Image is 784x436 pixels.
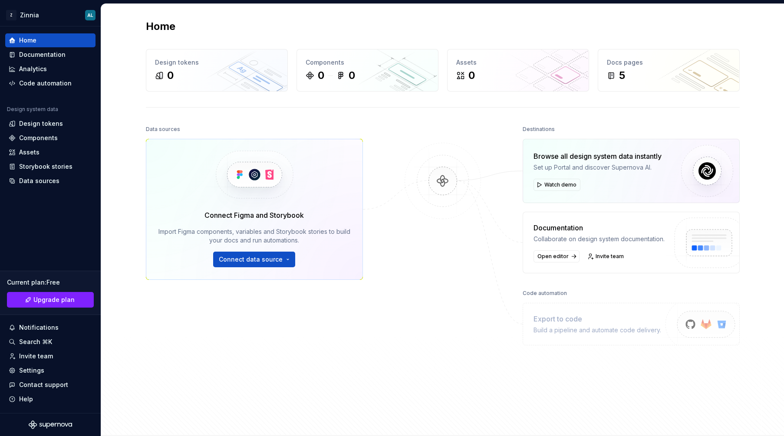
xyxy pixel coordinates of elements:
[146,123,180,135] div: Data sources
[2,6,99,24] button: ZZinniaAL
[5,392,96,406] button: Help
[534,326,661,334] div: Build a pipeline and automate code delivery.
[318,69,324,82] div: 0
[19,36,36,45] div: Home
[5,76,96,90] a: Code automation
[19,65,47,73] div: Analytics
[607,58,731,67] div: Docs pages
[534,314,661,324] div: Export to code
[19,119,63,128] div: Design tokens
[456,58,580,67] div: Assets
[19,395,33,403] div: Help
[158,227,350,245] div: Import Figma components, variables and Storybook stories to build your docs and run automations.
[5,117,96,131] a: Design tokens
[5,321,96,334] button: Notifications
[534,250,580,262] a: Open editor
[534,223,665,233] div: Documentation
[534,179,580,191] button: Watch demo
[29,420,72,429] svg: Supernova Logo
[213,252,295,267] button: Connect data source
[585,250,628,262] a: Invite team
[619,69,625,82] div: 5
[19,323,59,332] div: Notifications
[468,69,475,82] div: 0
[349,69,355,82] div: 0
[5,378,96,392] button: Contact support
[7,106,58,113] div: Design system data
[19,79,72,88] div: Code automation
[146,49,288,92] a: Design tokens0
[19,50,66,59] div: Documentation
[5,335,96,349] button: Search ⌘K
[5,349,96,363] a: Invite team
[534,163,662,172] div: Set up Portal and discover Supernova AI.
[146,20,175,33] h2: Home
[5,33,96,47] a: Home
[5,145,96,159] a: Assets
[306,58,429,67] div: Components
[598,49,740,92] a: Docs pages5
[537,253,569,260] span: Open editor
[6,10,16,20] div: Z
[534,151,662,161] div: Browse all design system data instantly
[87,12,93,19] div: AL
[19,134,58,142] div: Components
[155,58,279,67] div: Design tokens
[544,181,576,188] span: Watch demo
[167,69,174,82] div: 0
[5,160,96,174] a: Storybook stories
[5,364,96,377] a: Settings
[447,49,589,92] a: Assets0
[5,62,96,76] a: Analytics
[19,148,40,157] div: Assets
[204,210,304,220] div: Connect Figma and Storybook
[534,235,665,243] div: Collaborate on design system documentation.
[523,287,567,299] div: Code automation
[19,338,52,346] div: Search ⌘K
[19,380,68,389] div: Contact support
[596,253,624,260] span: Invite team
[19,366,44,375] div: Settings
[19,352,53,361] div: Invite team
[7,292,94,308] a: Upgrade plan
[5,174,96,188] a: Data sources
[33,295,75,304] span: Upgrade plan
[523,123,555,135] div: Destinations
[296,49,438,92] a: Components00
[5,131,96,145] a: Components
[19,177,59,185] div: Data sources
[219,255,283,264] span: Connect data source
[20,11,39,20] div: Zinnia
[7,278,94,287] div: Current plan : Free
[19,162,72,171] div: Storybook stories
[5,48,96,62] a: Documentation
